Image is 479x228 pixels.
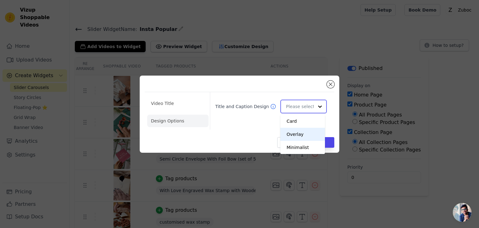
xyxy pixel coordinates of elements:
button: Cancel [277,137,298,148]
div: Card [280,115,325,128]
label: Title and Caption Design [215,103,270,110]
li: Video Title [147,97,209,110]
a: Open chat [453,203,472,222]
button: Close modal [327,81,334,88]
input: Please select [286,100,314,113]
li: Design Options [147,115,209,127]
div: Minimalist [280,141,325,154]
div: Overlay [280,128,325,141]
